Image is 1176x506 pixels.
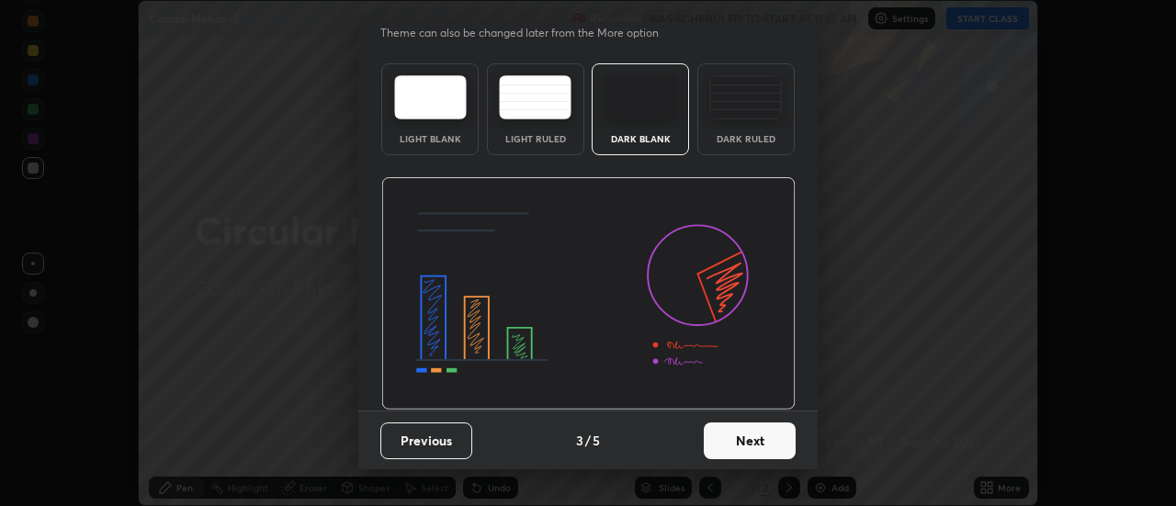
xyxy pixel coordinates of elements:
h4: / [585,431,591,450]
button: Previous [380,422,472,459]
div: Dark Blank [604,134,677,143]
div: Dark Ruled [709,134,783,143]
div: Light Blank [393,134,467,143]
img: lightRuledTheme.5fabf969.svg [499,75,571,119]
img: darkThemeBanner.d06ce4a2.svg [381,177,796,410]
button: Next [704,422,796,459]
div: Light Ruled [499,134,572,143]
h4: 3 [576,431,583,450]
img: lightTheme.e5ed3b09.svg [394,75,467,119]
img: darkRuledTheme.de295e13.svg [709,75,782,119]
img: darkTheme.f0cc69e5.svg [605,75,677,119]
p: Theme can also be changed later from the More option [380,25,678,41]
h4: 5 [593,431,600,450]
